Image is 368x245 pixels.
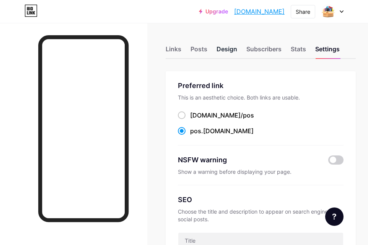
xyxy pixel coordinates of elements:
[321,4,335,19] img: pos
[315,44,340,58] div: Settings
[178,208,344,223] div: Choose the title and description to appear on search engines and social posts.
[191,44,207,58] div: Posts
[178,168,344,176] div: Show a warning before displaying your page.
[296,8,310,16] div: Share
[178,194,344,205] div: SEO
[178,155,319,165] div: NSFW warning
[178,80,344,91] div: Preferred link
[234,7,285,16] a: [DOMAIN_NAME]
[199,8,228,15] a: Upgrade
[243,111,254,119] span: pos
[178,94,344,101] div: This is an aesthetic choice. Both links are usable.
[291,44,306,58] div: Stats
[190,127,201,135] span: pos
[246,44,282,58] div: Subscribers
[190,126,254,136] div: .[DOMAIN_NAME]
[190,111,254,120] div: [DOMAIN_NAME]/
[217,44,237,58] div: Design
[166,44,181,58] div: Links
